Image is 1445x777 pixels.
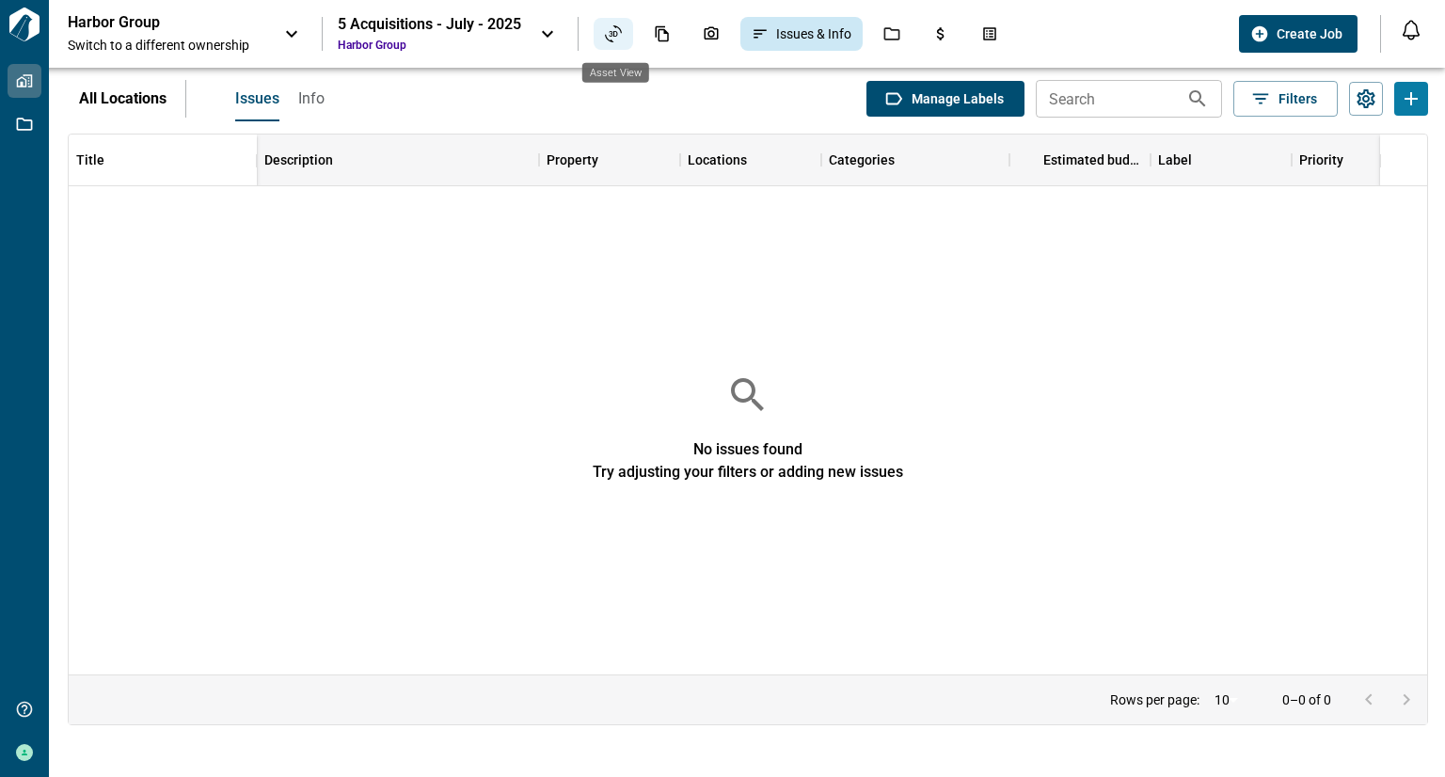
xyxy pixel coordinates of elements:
[298,89,325,108] span: Info
[1192,147,1218,173] button: Sort
[216,76,325,121] div: base tabs
[1017,147,1043,173] button: Sort
[688,135,747,186] div: Locations
[912,89,1004,108] span: Manage Labels
[1277,24,1342,43] span: Create Job
[1292,135,1433,186] div: Priority
[547,135,598,186] div: Property
[1239,15,1358,53] button: Create Job
[1396,15,1426,45] button: Open notification feed
[1207,687,1252,714] div: 10
[1349,82,1383,116] button: Settings
[776,24,851,43] span: Issues & Info
[1343,147,1370,173] button: Sort
[829,135,895,186] div: Categories
[76,135,104,186] div: Title
[582,63,649,83] div: Asset View
[680,135,821,186] div: Locations
[691,18,731,50] div: Photos
[693,418,802,459] span: No issues found
[264,135,333,186] div: Description
[740,17,863,51] div: Issues & Info
[79,87,167,110] p: All Locations
[921,18,961,50] div: Budgets
[338,15,521,34] div: 5 Acquisitions - July - 2025
[970,18,1009,50] div: Takeoff Center
[1282,694,1331,706] p: 0–0 of 0
[872,18,912,50] div: Jobs
[1151,135,1292,186] div: Label
[1233,81,1338,117] button: Filters
[68,36,265,55] span: Switch to a different ownership
[1158,135,1192,186] div: Label
[333,147,359,173] button: Sort
[338,38,521,53] span: Harbor Group
[1299,135,1343,186] div: Priority
[1009,135,1151,186] div: Estimated budget
[104,148,131,174] button: Sort
[643,18,682,50] div: Documents
[257,135,539,186] div: Description
[594,18,633,50] div: Asset View
[68,13,237,32] p: Harbor Group
[1110,694,1199,706] p: Rows per page:
[821,135,1009,186] div: Categories
[1278,89,1317,108] span: Filters
[866,81,1024,117] button: Manage Labels
[69,135,257,186] div: Title
[1394,82,1428,116] button: Add Issues or Info
[539,135,680,186] div: Property
[235,89,279,108] span: Issues
[1043,135,1143,186] div: Estimated budget
[593,459,903,482] span: Try adjusting your filters or adding new issues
